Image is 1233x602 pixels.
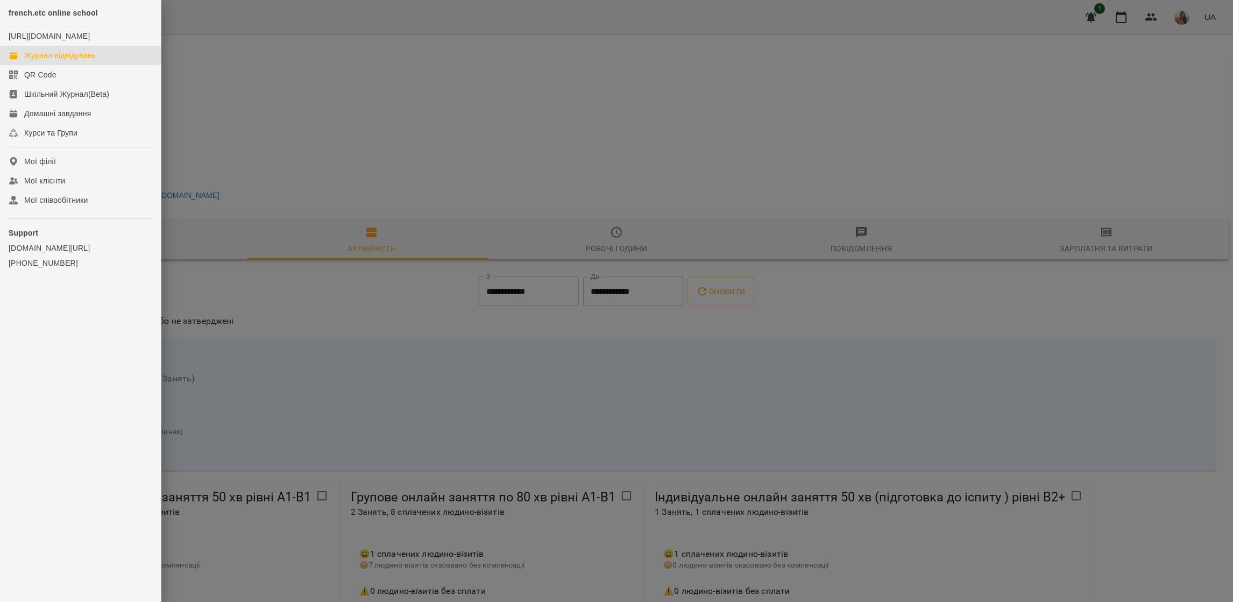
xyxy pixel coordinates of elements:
p: Support [9,228,152,238]
div: Мої філії [24,156,56,167]
div: Курси та Групи [24,128,77,138]
div: QR Code [24,69,56,80]
div: Домашні завдання [24,108,91,119]
div: Мої клієнти [24,175,65,186]
a: [URL][DOMAIN_NAME] [9,32,90,40]
a: [DOMAIN_NAME][URL] [9,243,152,253]
div: Шкільний Журнал(Beta) [24,89,109,100]
div: Мої співробітники [24,195,88,206]
div: Журнал відвідувань [24,50,96,61]
a: [PHONE_NUMBER] [9,258,152,268]
span: french.etc online school [9,9,98,17]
